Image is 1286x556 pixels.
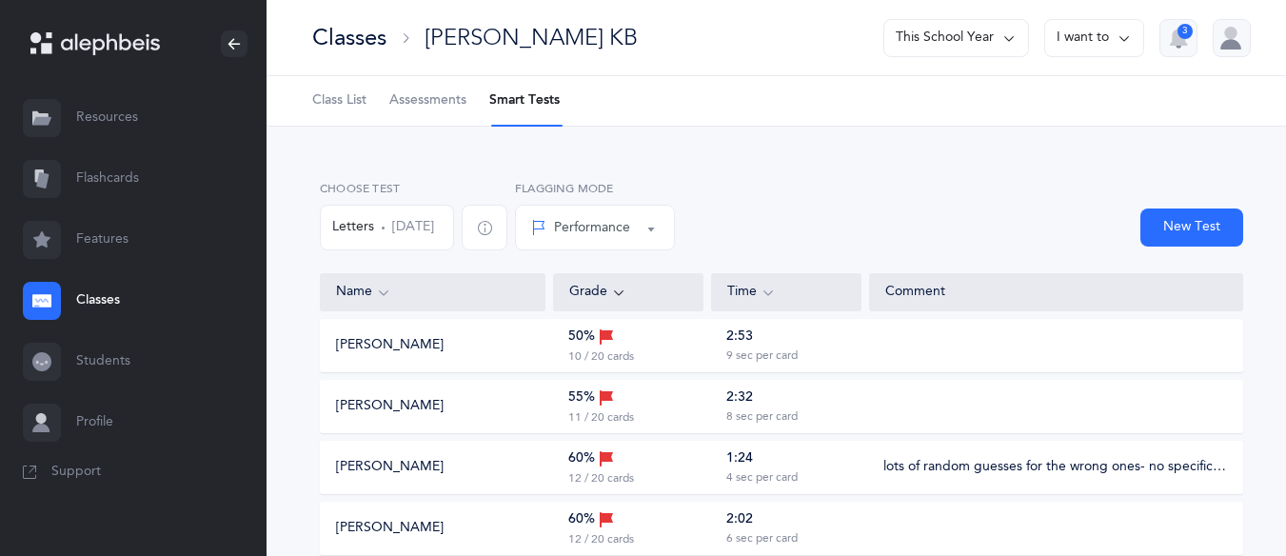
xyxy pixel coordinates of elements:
div: Grade [569,282,687,303]
label: Choose Test [320,180,454,197]
button: This School Year [883,19,1029,57]
div: 9 sec per card [726,348,798,364]
button: New Test [1140,208,1243,247]
div: Time [727,282,845,303]
div: 2:53 [726,328,753,347]
div: 6 sec per card [726,531,798,546]
button: I want to [1044,19,1144,57]
div: 1:24 [726,449,753,468]
div: 10 / 20 cards [568,349,634,365]
button: [PERSON_NAME] [336,397,444,416]
div: 4 sec per card [726,470,798,486]
span: Class List [312,91,366,110]
button: Letters [DATE] [320,205,454,250]
span: Letters [332,218,374,237]
button: Performance [515,205,675,250]
span: Assessments [389,91,466,110]
button: 3 [1159,19,1197,57]
div: Name [336,282,529,303]
div: 50% [568,327,614,347]
button: [PERSON_NAME] [336,458,444,477]
div: 12 / 20 cards [568,532,634,547]
div: Classes [312,22,386,53]
div: 12 / 20 cards [568,471,634,486]
div: lots of random guesses for the wrong ones- no specific pattern to it. [883,458,1227,477]
div: 60% [568,448,614,469]
span: Support [51,463,101,482]
div: 3 [1177,24,1193,39]
div: [PERSON_NAME] KB [425,22,638,53]
div: 11 / 20 cards [568,410,634,426]
div: Performance [531,218,630,238]
div: 8 sec per card [726,409,798,425]
label: Flagging Mode [515,180,675,197]
button: [PERSON_NAME] [336,336,444,355]
div: 60% [568,509,614,530]
button: [PERSON_NAME] [336,519,444,538]
div: 2:02 [726,510,753,529]
div: Comment [885,283,1227,302]
div: 55% [568,387,614,408]
div: 2:32 [726,388,753,407]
